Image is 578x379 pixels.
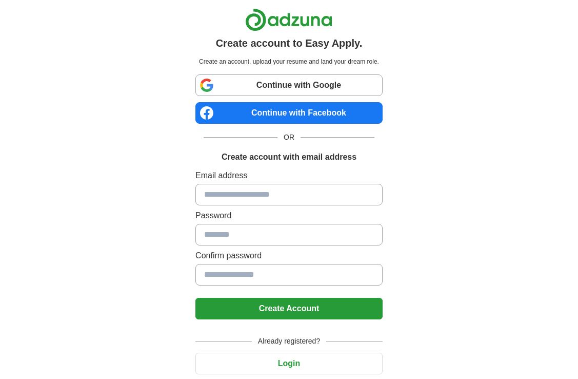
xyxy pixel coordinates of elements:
[195,298,383,319] button: Create Account
[195,353,383,374] button: Login
[216,35,363,51] h1: Create account to Easy Apply.
[197,57,381,66] p: Create an account, upload your resume and land your dream role.
[195,210,383,222] label: Password
[195,169,383,182] label: Email address
[195,359,383,368] a: Login
[222,151,356,163] h1: Create account with email address
[252,336,326,347] span: Already registered?
[245,8,332,31] img: Adzuna logo
[277,132,301,143] span: OR
[195,250,383,262] label: Confirm password
[195,74,383,96] a: Continue with Google
[195,102,383,124] a: Continue with Facebook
